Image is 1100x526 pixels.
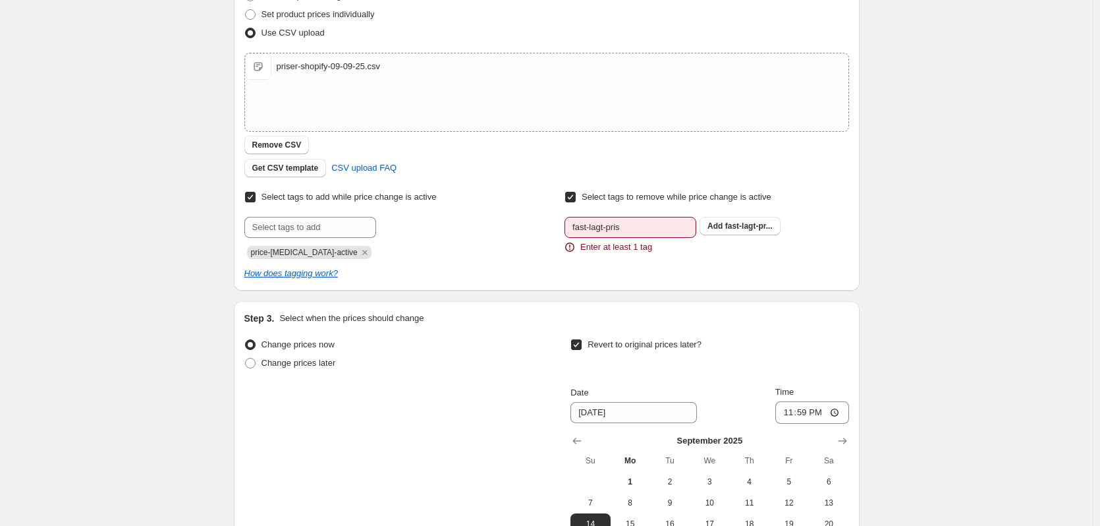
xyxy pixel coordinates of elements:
[252,140,302,150] span: Remove CSV
[729,450,769,471] th: Thursday
[729,492,769,513] button: Thursday September 11 2025
[809,471,848,492] button: Saturday September 6 2025
[576,455,605,466] span: Su
[244,268,338,278] a: How does tagging work?
[734,455,763,466] span: Th
[775,498,804,508] span: 12
[279,312,424,325] p: Select when the prices should change
[769,471,809,492] button: Friday September 5 2025
[616,477,645,487] span: 1
[809,492,848,513] button: Saturday September 13 2025
[655,498,684,508] span: 9
[244,136,310,154] button: Remove CSV
[775,477,804,487] span: 5
[650,492,690,513] button: Tuesday September 9 2025
[814,477,843,487] span: 6
[809,450,848,471] th: Saturday
[616,498,645,508] span: 8
[244,159,327,177] button: Get CSV template
[588,339,701,349] span: Revert to original prices later?
[650,450,690,471] th: Tuesday
[690,492,729,513] button: Wednesday September 10 2025
[695,498,724,508] span: 10
[359,247,371,258] button: Remove price-change-job-active
[580,241,652,254] span: Enter at least 1 tag
[833,432,852,450] button: Show next month, October 2025
[690,471,729,492] button: Wednesday September 3 2025
[814,455,843,466] span: Sa
[611,492,650,513] button: Monday September 8 2025
[261,9,375,19] span: Set product prices individually
[700,217,781,235] button: Add fast-lagt-pr...
[655,455,684,466] span: Tu
[323,158,404,179] a: CSV upload FAQ
[769,492,809,513] button: Friday September 12 2025
[690,450,729,471] th: Wednesday
[729,471,769,492] button: Thursday September 4 2025
[261,358,336,368] span: Change prices later
[277,60,381,73] div: priser-shopify-09-09-25.csv
[570,402,697,423] input: 9/1/2025
[725,221,773,231] span: fast-lagt-pr...
[695,455,724,466] span: We
[775,387,794,397] span: Time
[734,477,763,487] span: 4
[564,217,696,238] input: Select tags to remove
[331,161,397,175] span: CSV upload FAQ
[650,471,690,492] button: Tuesday September 2 2025
[655,477,684,487] span: 2
[570,388,588,397] span: Date
[775,455,804,466] span: Fr
[611,471,650,492] button: Today Monday September 1 2025
[769,450,809,471] th: Friday
[570,450,610,471] th: Sunday
[568,432,586,450] button: Show previous month, August 2025
[261,28,325,38] span: Use CSV upload
[576,498,605,508] span: 7
[570,492,610,513] button: Sunday September 7 2025
[251,248,358,257] span: price-change-job-active
[611,450,650,471] th: Monday
[582,192,771,202] span: Select tags to remove while price change is active
[814,498,843,508] span: 13
[707,221,723,231] b: Add
[616,455,645,466] span: Mo
[244,312,275,325] h2: Step 3.
[261,339,335,349] span: Change prices now
[734,498,763,508] span: 11
[695,477,724,487] span: 3
[252,163,319,173] span: Get CSV template
[775,401,849,424] input: 12:00
[244,217,376,238] input: Select tags to add
[261,192,437,202] span: Select tags to add while price change is active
